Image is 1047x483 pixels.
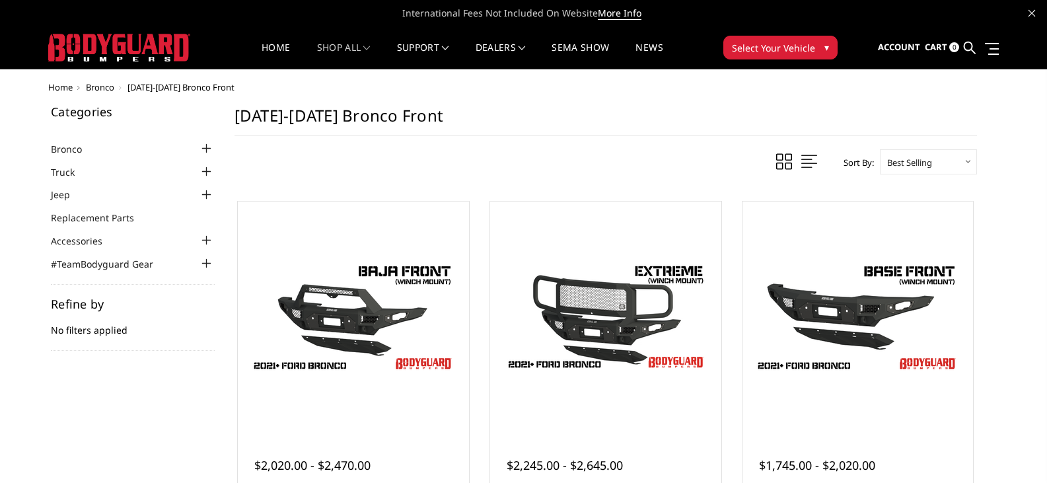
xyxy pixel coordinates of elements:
a: Jeep [51,188,87,202]
a: Account [878,30,920,65]
h1: [DATE]-[DATE] Bronco Front [235,106,977,136]
img: BODYGUARD BUMPERS [48,34,190,61]
a: Support [397,43,449,69]
span: Select Your Vehicle [732,41,815,55]
label: Sort By: [836,153,874,172]
span: [DATE]-[DATE] Bronco Front [127,81,235,93]
a: Cart 0 [925,30,959,65]
span: ▾ [824,40,829,54]
a: Bronco [86,81,114,93]
a: #TeamBodyguard Gear [51,257,170,271]
a: shop all [317,43,371,69]
a: Dealers [476,43,526,69]
h5: Categories [51,106,215,118]
span: 0 [949,42,959,52]
a: Replacement Parts [51,211,151,225]
a: More Info [598,7,641,20]
a: Home [48,81,73,93]
a: SEMA Show [552,43,609,69]
span: $2,020.00 - $2,470.00 [254,457,371,473]
span: Cart [925,41,947,53]
a: News [635,43,663,69]
div: No filters applied [51,298,215,351]
a: Accessories [51,234,119,248]
a: Bronco Extreme Front (winch mount) Bronco Extreme Front (winch mount) [493,205,718,429]
a: Home [262,43,290,69]
a: Bodyguard Ford Bronco Bronco Baja Front (winch mount) [241,205,466,429]
span: $2,245.00 - $2,645.00 [507,457,623,473]
a: Bronco [51,142,98,156]
a: Truck [51,165,91,179]
span: $1,745.00 - $2,020.00 [759,457,875,473]
h5: Refine by [51,298,215,310]
a: Freedom Series - Bronco Base Front Bumper Bronco Base Front (winch mount) [746,205,970,429]
span: Account [878,41,920,53]
button: Select Your Vehicle [723,36,838,59]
